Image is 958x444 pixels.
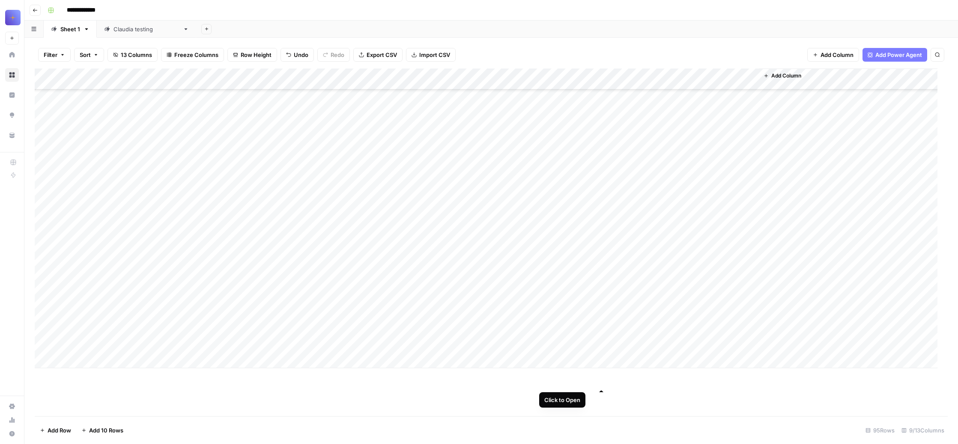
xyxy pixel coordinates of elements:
[5,48,19,62] a: Home
[367,51,397,59] span: Export CSV
[44,21,97,38] a: Sheet 1
[38,48,71,62] button: Filter
[89,426,123,435] span: Add 10 Rows
[241,51,272,59] span: Row Height
[294,51,308,59] span: Undo
[174,51,218,59] span: Freeze Columns
[353,48,403,62] button: Export CSV
[317,48,350,62] button: Redo
[544,396,580,404] div: Click to Open
[760,70,805,81] button: Add Column
[44,51,57,59] span: Filter
[406,48,456,62] button: Import CSV
[281,48,314,62] button: Undo
[113,25,179,33] div: [PERSON_NAME] testing
[5,427,19,441] button: Help + Support
[227,48,277,62] button: Row Height
[862,423,898,437] div: 95 Rows
[898,423,948,437] div: 9/13 Columns
[5,413,19,427] a: Usage
[5,10,21,25] img: PC Logo
[48,426,71,435] span: Add Row
[5,68,19,82] a: Browse
[875,51,922,59] span: Add Power Agent
[5,108,19,122] a: Opportunities
[331,51,344,59] span: Redo
[35,423,76,437] button: Add Row
[161,48,224,62] button: Freeze Columns
[97,21,196,38] a: [PERSON_NAME] testing
[60,25,80,33] div: Sheet 1
[419,51,450,59] span: Import CSV
[80,51,91,59] span: Sort
[5,88,19,102] a: Insights
[107,48,158,62] button: 13 Columns
[771,72,801,80] span: Add Column
[121,51,152,59] span: 13 Columns
[5,7,19,28] button: Workspace: PC
[5,399,19,413] a: Settings
[862,48,927,62] button: Add Power Agent
[76,423,128,437] button: Add 10 Rows
[807,48,859,62] button: Add Column
[5,128,19,142] a: Your Data
[74,48,104,62] button: Sort
[821,51,854,59] span: Add Column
